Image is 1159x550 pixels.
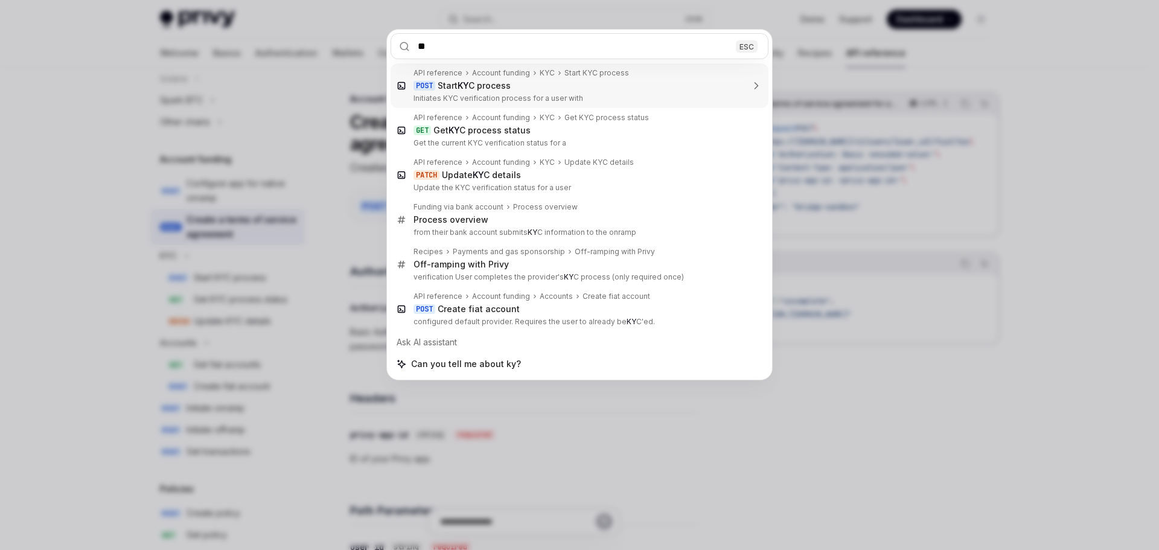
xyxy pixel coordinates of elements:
[438,304,520,315] div: Create fiat account
[413,272,743,282] p: verification User completes the provider's C process (only required once)
[411,358,521,370] span: Can you tell me about ky?
[564,113,649,123] div: Get KYC process status
[564,158,634,167] div: Update KYC details
[413,68,462,78] div: API reference
[413,247,443,257] div: Recipes
[413,113,462,123] div: API reference
[627,317,636,326] b: KY
[413,126,431,135] div: GET
[564,68,629,78] div: Start KYC process
[413,317,743,327] p: configured default provider. Requires the user to already be C'ed.
[413,158,462,167] div: API reference
[575,247,655,257] div: Off-ramping with Privy
[540,113,555,123] div: KYC
[540,292,573,301] div: Accounts
[413,214,488,225] div: Process overview
[413,259,509,270] div: Off-ramping with Privy
[540,158,555,167] div: KYC
[736,40,758,53] div: ESC
[442,170,521,181] div: Update C details
[413,228,743,237] p: from their bank account submits C information to the onramp
[583,292,650,301] div: Create fiat account
[413,138,743,148] p: Get the current KYC verification status for a
[438,80,511,91] div: Start C process
[449,125,459,135] b: KY
[433,125,531,136] div: Get C process status
[413,81,435,91] div: POST
[413,170,439,180] div: PATCH
[513,202,578,212] div: Process overview
[540,68,555,78] div: KYC
[413,292,462,301] div: API reference
[472,292,530,301] div: Account funding
[413,183,743,193] p: Update the KYC verification status for a user
[472,113,530,123] div: Account funding
[528,228,537,237] b: KY
[564,272,573,281] b: KY
[453,247,565,257] div: Payments and gas sponsorship
[473,170,484,180] b: KY
[413,304,435,314] div: POST
[472,158,530,167] div: Account funding
[413,94,743,103] p: Initiates KYC verification process for a user with
[472,68,530,78] div: Account funding
[458,80,468,91] b: KY
[413,202,503,212] div: Funding via bank account
[391,331,768,353] div: Ask AI assistant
